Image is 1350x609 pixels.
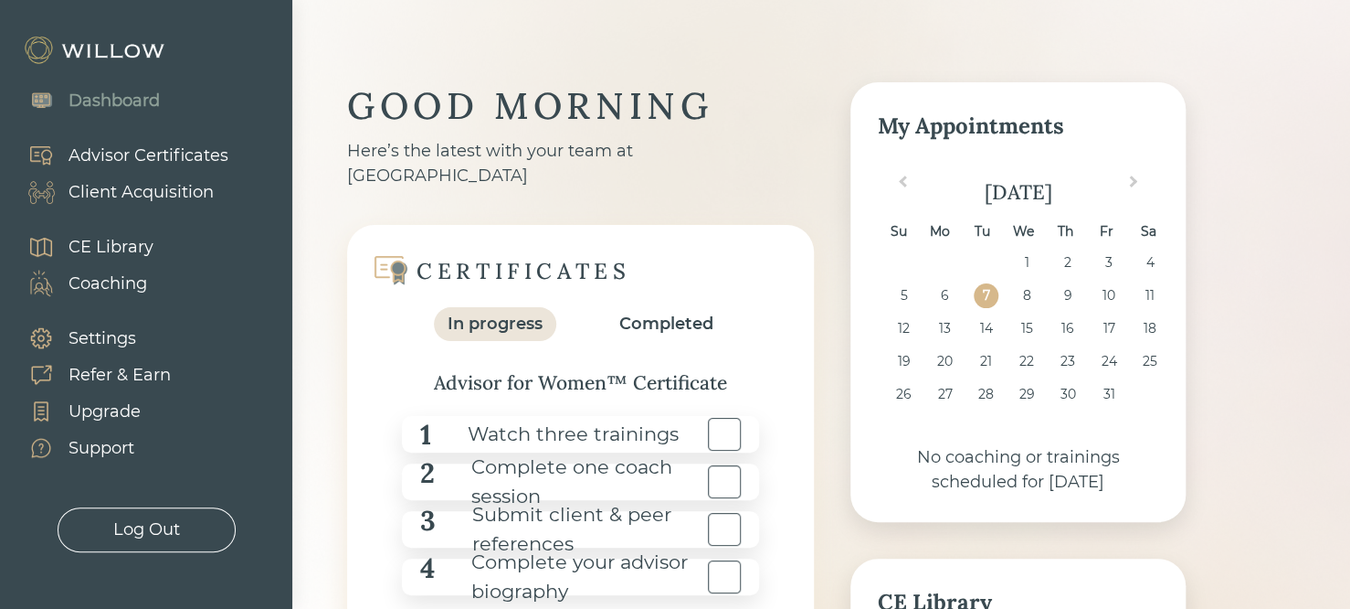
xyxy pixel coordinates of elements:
div: Su [886,219,911,244]
div: Complete one coach session [435,453,703,511]
div: Support [69,436,134,461]
div: In progress [448,312,543,337]
a: Client Acquisition [9,174,228,210]
a: Upgrade [9,393,171,430]
div: Log Out [113,518,180,542]
div: Mo [928,219,953,244]
div: Choose Sunday, October 26th, 2025 [891,382,916,407]
div: Choose Friday, October 24th, 2025 [1096,349,1121,374]
div: 4 [420,548,435,606]
div: Choose Tuesday, October 28th, 2025 [974,382,998,407]
div: Choose Thursday, October 2nd, 2025 [1055,251,1080,275]
a: Dashboard [9,82,160,119]
div: Fr [1094,219,1119,244]
div: Choose Monday, October 27th, 2025 [933,382,957,407]
div: Choose Friday, October 10th, 2025 [1096,283,1121,308]
div: Choose Sunday, October 19th, 2025 [891,349,916,374]
div: Choose Thursday, October 9th, 2025 [1055,283,1080,308]
div: Choose Sunday, October 5th, 2025 [891,283,916,308]
div: Client Acquisition [69,180,214,205]
a: Coaching [9,265,153,302]
button: Next Month [1121,172,1150,201]
a: Settings [9,320,171,357]
div: Completed [619,312,713,337]
img: Willow [23,36,169,65]
div: Choose Tuesday, October 21st, 2025 [974,349,998,374]
div: month 2025-10 [883,251,1152,415]
div: Choose Wednesday, October 29th, 2025 [1015,382,1039,407]
div: Choose Wednesday, October 1st, 2025 [1015,251,1039,275]
div: Choose Saturday, October 25th, 2025 [1137,349,1162,374]
div: Choose Friday, October 31st, 2025 [1096,382,1121,407]
div: 1 [420,414,431,455]
div: Complete your advisor biography [435,548,703,606]
div: Submit client & peer references [436,500,703,559]
div: Refer & Earn [69,363,171,388]
div: Upgrade [69,400,141,424]
div: 3 [420,500,436,559]
button: Previous Month [886,172,915,201]
div: Choose Monday, October 20th, 2025 [933,349,957,374]
div: 2 [420,453,435,511]
div: Choose Thursday, October 30th, 2025 [1055,382,1080,407]
div: Choose Thursday, October 16th, 2025 [1055,316,1080,341]
div: Settings [69,326,136,351]
div: Sa [1136,219,1161,244]
div: Choose Tuesday, October 14th, 2025 [974,316,998,341]
a: CE Library [9,229,153,265]
div: Tu [969,219,994,244]
div: No coaching or trainings scheduled for [DATE] [878,445,1158,495]
div: Advisor for Women™ Certificate [384,369,777,398]
div: Choose Saturday, October 11th, 2025 [1137,283,1162,308]
div: My Appointments [878,110,1158,143]
div: GOOD MORNING [347,82,814,130]
a: Advisor Certificates [9,137,228,174]
div: Choose Monday, October 6th, 2025 [933,283,957,308]
div: CERTIFICATES [417,257,630,285]
div: [DATE] [878,177,1158,208]
a: Refer & Earn [9,357,171,393]
div: Choose Wednesday, October 15th, 2025 [1015,316,1039,341]
div: We [1011,219,1036,244]
div: Th [1052,219,1077,244]
div: Coaching [69,272,147,296]
div: Dashboard [69,89,160,113]
div: Choose Saturday, October 4th, 2025 [1137,251,1162,275]
div: Advisor Certificates [69,144,228,168]
div: Choose Wednesday, October 22nd, 2025 [1015,349,1039,374]
div: Choose Friday, October 17th, 2025 [1096,316,1121,341]
div: Choose Friday, October 3rd, 2025 [1096,251,1121,275]
div: Choose Monday, October 13th, 2025 [933,316,957,341]
div: CE Library [69,235,153,260]
div: Choose Tuesday, October 7th, 2025 [974,283,998,308]
div: Choose Thursday, October 23rd, 2025 [1055,349,1080,374]
div: Choose Saturday, October 18th, 2025 [1137,316,1162,341]
div: Here’s the latest with your team at [GEOGRAPHIC_DATA] [347,139,814,188]
div: Choose Wednesday, October 8th, 2025 [1015,283,1039,308]
div: Watch three trainings [431,414,679,455]
div: Choose Sunday, October 12th, 2025 [891,316,916,341]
